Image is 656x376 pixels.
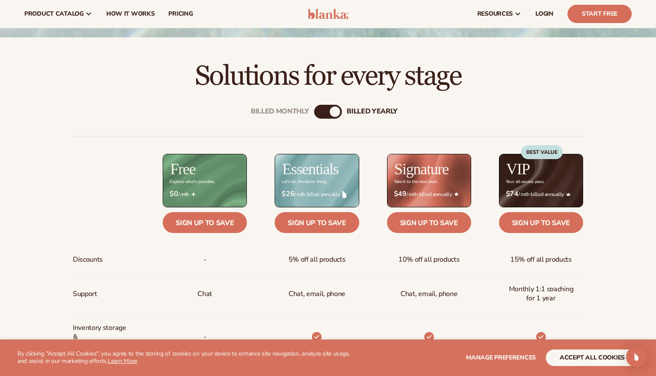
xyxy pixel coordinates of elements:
[170,190,178,198] strong: $0
[275,154,358,207] img: Essentials_BG_9050f826-5aa9-47d9-a362-757b82c62641.jpg
[73,320,131,354] span: Inventory storage & order fulfillment
[546,349,639,366] button: accept all cookies
[197,286,212,302] p: Chat
[282,190,352,198] span: / mth billed annually
[506,190,518,198] strong: $74
[506,281,576,306] span: Monthly 1:1 coaching for 1 year
[499,154,583,207] img: VIP_BG_199964bd-3653-43bc-8a67-789d2d7717b9.jpg
[394,190,407,198] strong: $49
[17,350,356,365] p: By clicking "Accept All Cookies", you agree to the storing of cookies on your device to enhance s...
[506,180,544,184] div: Your all-access pass.
[170,190,240,198] span: / mth
[289,252,346,268] span: 5% off all products
[466,353,536,362] span: Manage preferences
[506,161,530,177] h2: VIP
[163,154,246,207] img: free_bg.png
[308,9,349,19] img: logo
[394,180,438,184] div: Take it to the next level.
[163,212,247,233] a: Sign up to save
[398,252,460,268] span: 10% off all products
[521,145,563,159] div: BEST VALUE
[506,190,576,198] span: / mth billed annually
[387,212,471,233] a: Sign up to save
[282,180,327,184] div: Let’s do the damn thing.
[73,252,103,268] span: Discounts
[400,286,457,302] span: Chat, email, phone
[510,252,572,268] span: 15% off all products
[168,10,193,17] span: pricing
[347,108,397,116] div: billed Yearly
[24,62,632,91] h2: Solutions for every stage
[289,286,345,302] p: Chat, email, phone
[170,180,214,184] div: Explore what's possible.
[387,154,471,207] img: Signature_BG_eeb718c8-65ac-49e3-a4e5-327c6aa73146.jpg
[203,252,207,268] span: -
[394,190,464,198] span: / mth billed annually
[251,108,309,116] div: Billed Monthly
[394,161,449,177] h2: Signature
[342,190,347,198] img: drop.png
[282,190,294,198] strong: $26
[282,161,338,177] h2: Essentials
[108,357,137,365] a: Learn More
[535,10,554,17] span: LOGIN
[203,329,207,345] p: -
[566,192,571,196] img: Crown_2d87c031-1b5a-4345-8312-a4356ddcde98.png
[73,286,97,302] span: Support
[567,5,632,23] a: Start Free
[24,10,84,17] span: product catalog
[275,212,359,233] a: Sign up to save
[626,346,647,367] div: Open Intercom Messenger
[466,349,536,366] button: Manage preferences
[170,161,195,177] h2: Free
[499,212,583,233] a: Sign up to save
[191,192,196,196] img: Free_Icon_bb6e7c7e-73f8-44bd-8ed0-223ea0fc522e.png
[477,10,513,17] span: resources
[106,10,155,17] span: How It Works
[454,192,459,196] img: Star_6.png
